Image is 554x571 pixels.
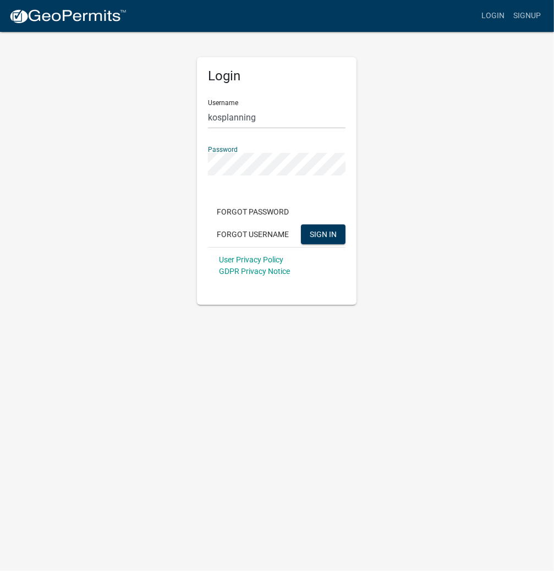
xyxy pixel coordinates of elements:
a: Signup [509,6,545,26]
a: User Privacy Policy [219,255,283,264]
button: Forgot Password [208,202,298,222]
button: Forgot Username [208,224,298,244]
button: SIGN IN [301,224,345,244]
span: SIGN IN [310,229,337,238]
h5: Login [208,68,345,84]
a: Login [477,6,509,26]
a: GDPR Privacy Notice [219,267,290,276]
